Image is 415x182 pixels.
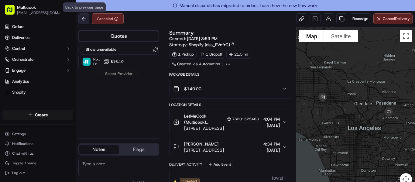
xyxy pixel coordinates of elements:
[170,137,291,157] button: [PERSON_NAME][STREET_ADDRESS]4:34 PM[DATE]
[299,30,324,42] button: Show street map
[170,109,291,135] button: LetMeCook (Multicook) [PERSON_NAME]76201525488[STREET_ADDRESS]4:04 PM[DATE]
[263,122,280,128] span: [DATE]
[400,30,412,42] button: Toggle fullscreen view
[86,47,116,52] label: Show unavailable
[198,50,225,59] div: 1 Dropoff
[373,13,413,24] button: CancelDelivery
[6,105,16,117] img: Wisdom Oko
[2,77,73,86] a: Analytics
[27,58,100,64] div: Start new chat
[12,68,26,73] span: Engage
[12,46,25,51] span: Control
[173,2,318,9] span: Manual dispatch has migrated to orders. Learn how the new flow works
[60,137,74,142] span: Pylon
[119,145,159,154] button: Flags
[17,10,60,15] button: [EMAIL_ADDRESS][DOMAIN_NAME]
[12,57,33,62] span: Orchestrate
[2,139,73,148] button: Notifications
[12,35,29,40] span: Deliveries
[19,94,65,99] span: Wisdom [PERSON_NAME]
[43,137,74,142] a: Powered byPylon
[93,57,101,62] span: Roadie (P2P)
[111,59,124,64] span: $16.10
[184,141,218,147] span: [PERSON_NAME]
[2,110,73,120] button: Create
[12,132,26,136] span: Settings
[79,145,119,154] button: Notes
[350,13,371,24] button: Reassign
[6,6,18,18] img: Nash
[5,90,10,95] img: Shopify logo
[4,133,49,144] a: 📗Knowledge Base
[2,159,73,167] button: Toggle Theme
[2,66,73,75] button: Engage
[2,88,73,97] a: Shopify
[324,30,358,42] button: Show satellite imagery
[184,113,224,125] span: LetMeCook (Multicook) [PERSON_NAME]
[6,58,17,69] img: 1736555255976-a54dd68f-1ca7-489b-9aae-adbdc363a1c4
[263,116,280,122] span: 4:04 PM
[263,141,280,147] span: 4:34 PM
[169,50,197,59] div: 1 Pickup
[93,62,101,67] span: Dropoff ETA -
[2,33,73,43] a: Deliveries
[2,55,73,64] button: Orchestrate
[383,16,410,22] span: Cancel Delivery
[189,42,230,48] span: Shopify (dss_PVnfrC)
[12,94,17,99] img: 1736555255976-a54dd68f-1ca7-489b-9aae-adbdc363a1c4
[206,161,233,168] button: Add Event
[12,141,33,146] span: Notifications
[2,169,73,177] button: Log out
[69,111,82,115] span: [DATE]
[13,58,24,69] img: 8571987876998_91fb9ceb93ad5c398215_72.jpg
[2,2,63,17] button: Multicook[EMAIL_ADDRESS][DOMAIN_NAME]
[66,94,68,99] span: •
[352,16,368,22] span: Reassign
[169,36,218,42] span: Created:
[83,58,91,66] img: Roadie (P2P)
[103,60,111,67] button: Start new chat
[169,60,223,68] a: Created via Automation
[184,86,201,92] span: $140.00
[79,31,159,41] button: Quotes
[169,30,194,36] h3: Summary
[63,2,106,12] div: Back to previous page
[6,88,16,100] img: Wisdom Oko
[12,90,26,95] span: Shopify
[272,176,283,181] span: [DATE]
[19,111,65,115] span: Wisdom [PERSON_NAME]
[16,39,109,46] input: Got a question? Start typing here...
[12,151,34,156] span: Chat with us!
[6,79,41,84] div: Past conversations
[169,162,202,167] div: Delivery Activity
[189,42,235,48] a: Shopify (dss_PVnfrC)
[170,79,291,98] button: $140.00
[12,161,36,166] span: Toggle Theme
[187,36,218,41] span: [DATE] 3:59 PM
[17,4,36,10] button: Multicook
[66,111,68,115] span: •
[2,149,73,158] button: Chat with us!
[12,24,24,29] span: Orders
[94,78,111,85] button: See all
[226,50,251,59] div: 21.5 mi
[2,44,73,53] button: Control
[49,133,100,144] a: 💻API Documentation
[12,170,25,175] span: Log out
[184,147,224,153] span: [STREET_ADDRESS]
[169,72,291,77] div: Package Details
[2,130,73,138] button: Settings
[2,22,73,32] a: Orders
[35,112,48,118] span: Create
[184,125,261,131] span: [STREET_ADDRESS]
[92,13,124,24] button: Canceled
[12,79,29,84] span: Analytics
[169,42,235,48] div: Strategy:
[263,147,280,153] span: [DATE]
[6,24,111,34] p: Welcome 👋
[103,59,124,65] button: $16.10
